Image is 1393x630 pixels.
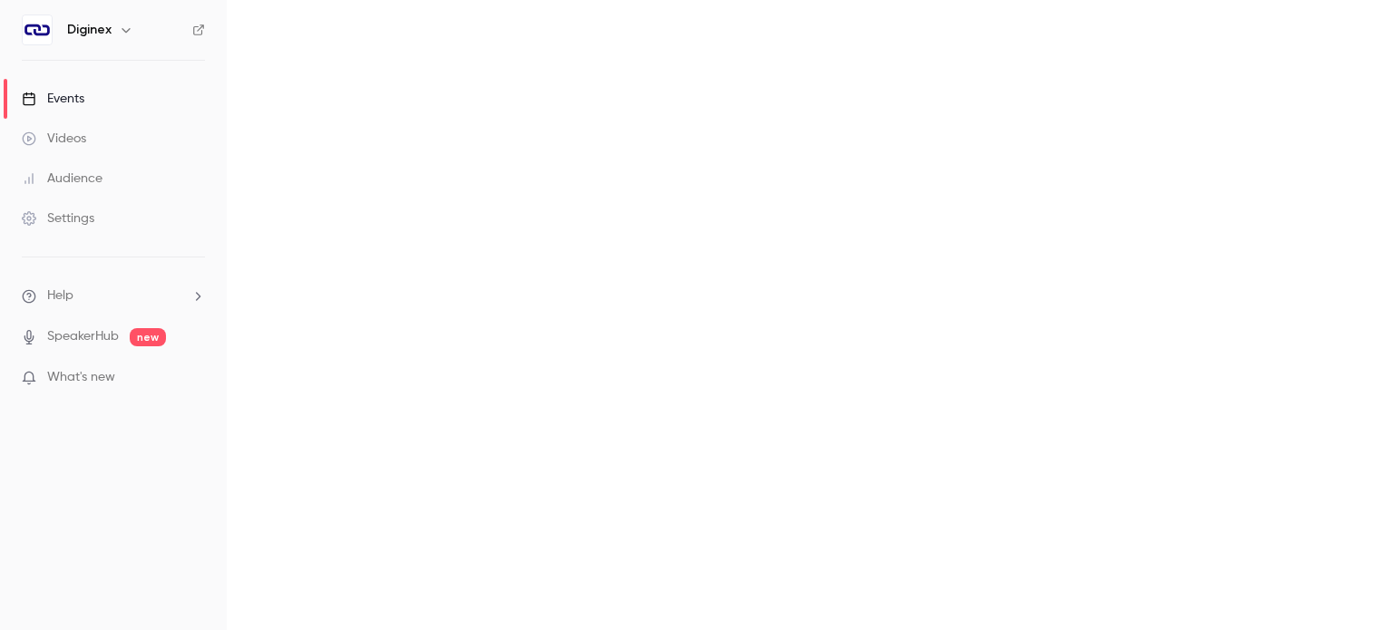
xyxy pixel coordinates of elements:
img: Diginex [23,15,52,44]
span: What's new [47,368,115,387]
div: Settings [22,209,94,228]
h6: Diginex [67,21,112,39]
span: Help [47,286,73,305]
div: Videos [22,130,86,148]
div: Events [22,90,84,108]
li: help-dropdown-opener [22,286,205,305]
span: new [130,328,166,346]
a: SpeakerHub [47,327,119,346]
div: Audience [22,170,102,188]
